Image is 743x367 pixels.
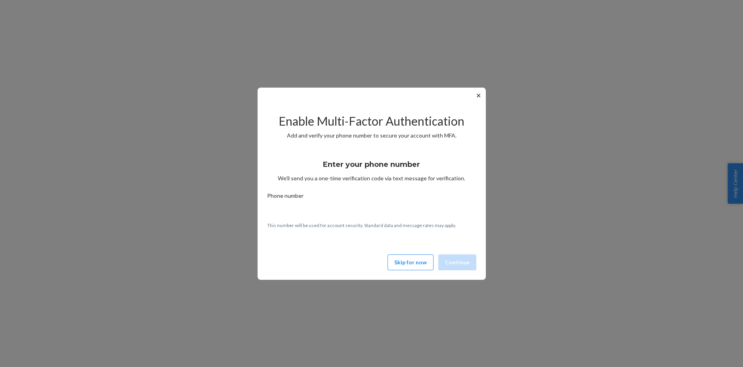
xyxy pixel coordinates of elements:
[267,192,304,203] span: Phone number
[323,159,420,170] h3: Enter your phone number
[267,222,476,229] p: This number will be used for account security. Standard data and message rates may apply.
[267,115,476,128] h2: Enable Multi-Factor Authentication
[474,91,483,100] button: ✕
[267,153,476,182] div: We’ll send you a one-time verification code via text message for verification.
[267,132,476,140] p: Add and verify your phone number to secure your account with MFA.
[438,254,476,270] button: Continue
[388,254,434,270] button: Skip for now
